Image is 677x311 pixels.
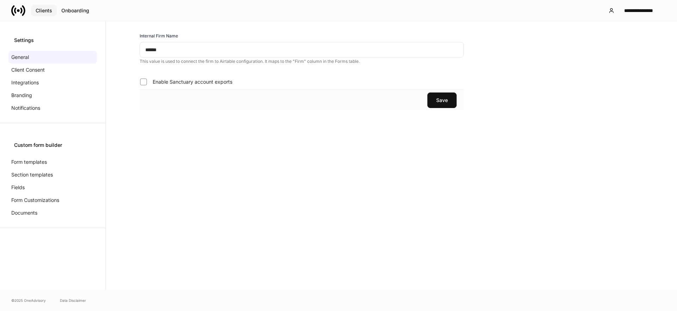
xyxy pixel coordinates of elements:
[61,8,89,13] div: Onboarding
[8,194,97,207] a: Form Customizations
[11,159,47,166] p: Form templates
[8,102,97,114] a: Notifications
[11,197,59,204] p: Form Customizations
[140,32,178,39] h6: Internal Firm Name
[11,171,53,178] p: Section templates
[427,92,457,108] button: Save
[57,5,94,16] button: Onboarding
[11,298,46,303] span: © 2025 OneAdvisory
[8,181,97,194] a: Fields
[14,37,91,44] div: Settings
[153,78,232,85] span: Enable Sanctuary account exports
[436,98,448,103] div: Save
[14,142,91,149] div: Custom form builder
[8,89,97,102] a: Branding
[60,298,86,303] a: Data Disclaimer
[11,66,45,73] p: Client Consent
[8,168,97,181] a: Section templates
[8,64,97,76] a: Client Consent
[11,79,39,86] p: Integrations
[140,59,464,64] p: This value is used to connect the firm to Airtable configuration. It maps to the "Firm" column in...
[8,207,97,219] a: Documents
[11,209,37,216] p: Documents
[8,156,97,168] a: Form templates
[11,184,25,191] p: Fields
[8,51,97,64] a: General
[8,76,97,89] a: Integrations
[36,8,52,13] div: Clients
[11,104,40,112] p: Notifications
[11,54,29,61] p: General
[11,92,32,99] p: Branding
[31,5,57,16] button: Clients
